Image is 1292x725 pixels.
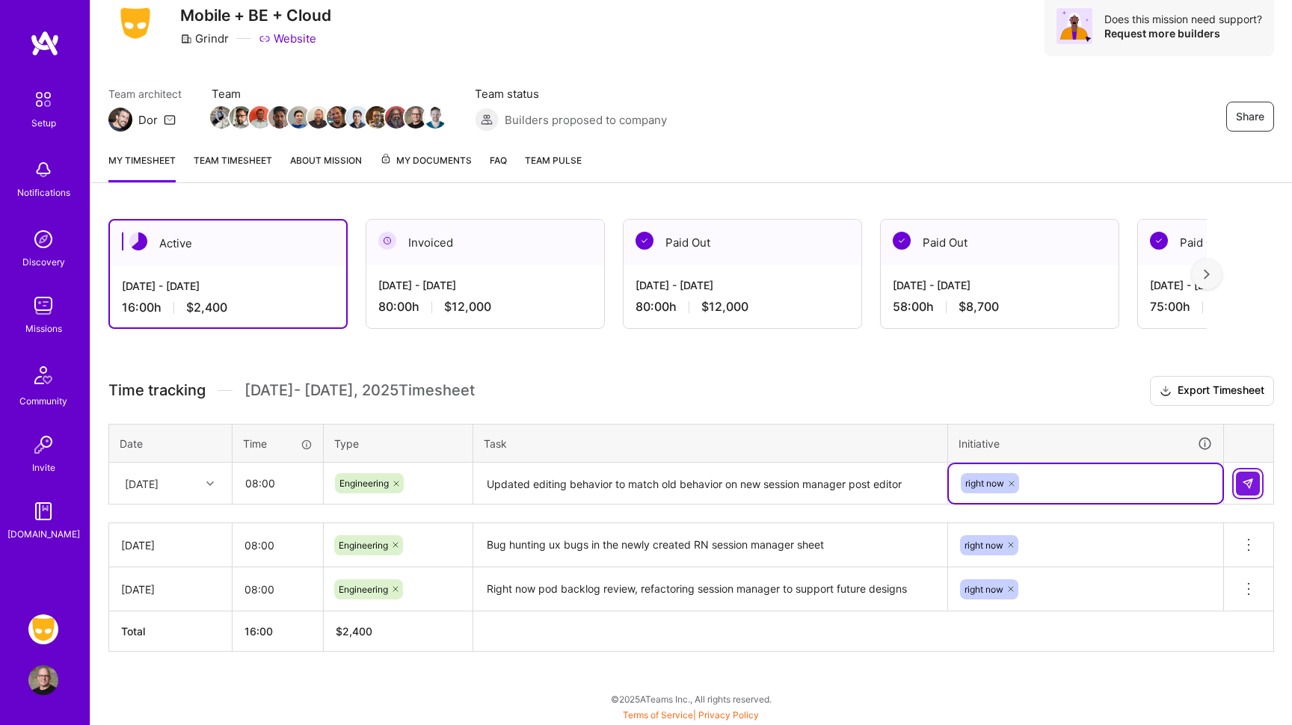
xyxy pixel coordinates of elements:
i: icon CompanyGray [180,33,192,45]
div: Setup [31,115,56,131]
div: Grindr [180,31,229,46]
span: Time tracking [108,381,206,400]
a: About Mission [290,152,362,182]
a: Team Member Avatar [328,105,348,130]
input: HH:MM [233,525,323,565]
span: Engineering [339,540,388,551]
span: Builders proposed to company [505,112,667,128]
div: [DATE] - [DATE] [122,278,334,294]
img: setup [28,84,59,115]
div: © 2025 ATeams Inc., All rights reserved. [90,680,1292,718]
div: Paid Out [624,220,861,265]
th: Type [324,424,473,463]
span: right now [965,540,1003,551]
a: Team Member Avatar [367,105,387,130]
img: Invoiced [378,232,396,250]
img: Team Member Avatar [366,106,388,129]
div: [DATE] [121,537,220,553]
img: Team Member Avatar [249,106,271,129]
img: Community [25,357,61,393]
img: Company Logo [108,3,162,43]
a: My Documents [380,152,472,182]
img: Team Member Avatar [307,106,330,129]
img: Paid Out [1150,232,1168,250]
div: [DATE] - [DATE] [636,277,849,293]
img: Team Member Avatar [385,106,407,129]
a: Team Member Avatar [309,105,328,130]
div: [DATE] - [DATE] [893,277,1107,293]
img: Paid Out [636,232,653,250]
span: $12,000 [701,299,748,315]
span: Team architect [108,86,182,102]
img: Team Member Avatar [210,106,233,129]
span: right now [965,584,1003,595]
div: Dor [138,112,158,128]
span: Team Pulse [525,155,582,166]
div: Community [19,393,67,409]
th: Task [473,424,948,463]
span: Team status [475,86,667,102]
a: Team Member Avatar [387,105,406,130]
div: Request more builders [1104,26,1262,40]
a: Team Member Avatar [348,105,367,130]
a: FAQ [490,152,507,182]
span: Engineering [339,478,389,489]
img: teamwork [28,291,58,321]
textarea: Updated editing behavior to match old behavior on new session manager post editor [475,464,946,504]
a: Privacy Policy [698,709,759,721]
div: Invoiced [366,220,604,265]
span: right now [965,478,1004,489]
input: HH:MM [233,570,323,609]
div: Does this mission need support? [1104,12,1262,26]
a: Team Member Avatar [425,105,445,130]
div: [DATE] - [DATE] [378,277,592,293]
a: Team timesheet [194,152,272,182]
img: Team Member Avatar [327,106,349,129]
img: Avatar [1056,8,1092,44]
img: Team Member Avatar [404,106,427,129]
img: Team Member Avatar [346,106,369,129]
div: [DATE] [121,581,220,597]
input: HH:MM [233,463,322,503]
img: Active [129,232,147,250]
div: Active [110,220,346,266]
div: Notifications [17,185,70,200]
i: icon Download [1160,383,1172,399]
span: [DATE] - [DATE] , 2025 Timesheet [244,381,475,400]
img: guide book [28,496,58,526]
a: Team Member Avatar [270,105,289,130]
div: Invite [32,460,55,475]
img: Team Member Avatar [424,106,446,129]
img: Team Member Avatar [268,106,291,129]
a: Team Member Avatar [289,105,309,130]
span: $8,700 [959,299,999,315]
div: 80:00 h [378,299,592,315]
div: Time [243,436,313,451]
a: Grindr: Mobile + BE + Cloud [25,614,62,644]
img: bell [28,155,58,185]
a: Team Pulse [525,152,582,182]
div: [DATE] [125,475,159,491]
img: Grindr: Mobile + BE + Cloud [28,614,58,644]
a: Team Member Avatar [231,105,250,130]
div: 16:00 h [122,300,334,315]
img: Submit [1242,478,1254,490]
img: User Avatar [28,665,58,695]
img: right [1204,269,1210,280]
div: 58:00 h [893,299,1107,315]
img: logo [30,30,60,57]
span: $12,000 [444,299,491,315]
th: Total [109,611,233,652]
i: icon Mail [164,114,176,126]
a: Team Member Avatar [406,105,425,130]
button: Export Timesheet [1150,376,1274,406]
a: Team Member Avatar [212,105,231,130]
h3: Mobile + BE + Cloud [180,6,331,25]
th: Date [109,424,233,463]
img: Team Architect [108,108,132,132]
div: Discovery [22,254,65,270]
img: Team Member Avatar [288,106,310,129]
textarea: Right now pod backlog review, refactoring session manager to support future designs [475,569,946,610]
img: Paid Out [893,232,911,250]
textarea: Bug hunting ux bugs in the newly created RN session manager sheet [475,525,946,566]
